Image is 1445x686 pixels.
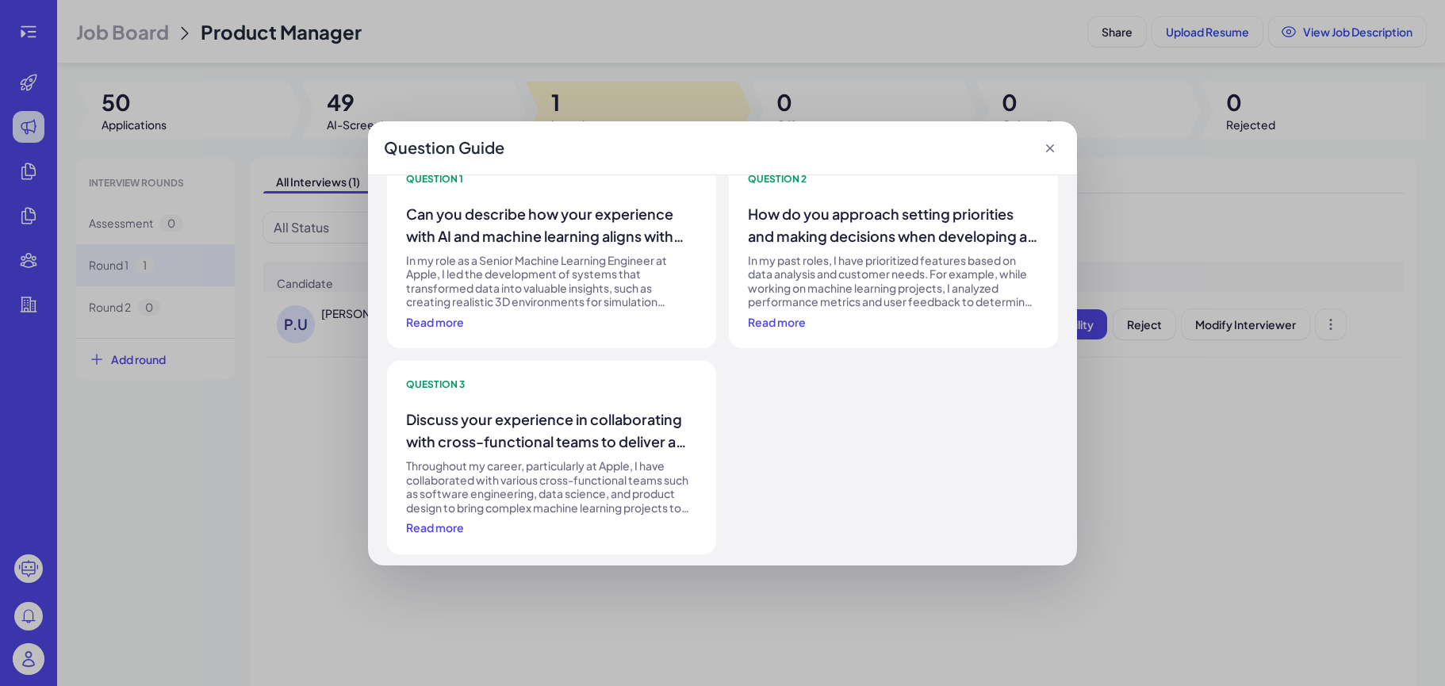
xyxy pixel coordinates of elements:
span: Read more [748,315,806,329]
div: Discuss your experience in collaborating with cross-functional teams to deliver a product. How do... [406,408,697,453]
div: In my role as a Senior Machine Learning Engineer at Apple, I led the development of systems that ... [406,254,697,309]
div: Question 1 [406,174,697,184]
div: How do you approach setting priorities and making decisions when developing a product roadmap? [748,203,1039,247]
span: Question Guide [384,137,504,157]
div: In my past roles, I have prioritized features based on data analysis and customer needs. For exam... [748,254,1039,309]
div: Question 3 [406,380,697,389]
div: Can you describe how your experience with AI and machine learning aligns with developing AI-drive... [406,203,697,247]
div: Throughout my career, particularly at Apple, I have collaborated with various cross-functional te... [406,459,697,515]
span: Read more [406,520,464,535]
span: Read more [406,315,464,329]
div: Question 2 [748,174,1039,184]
